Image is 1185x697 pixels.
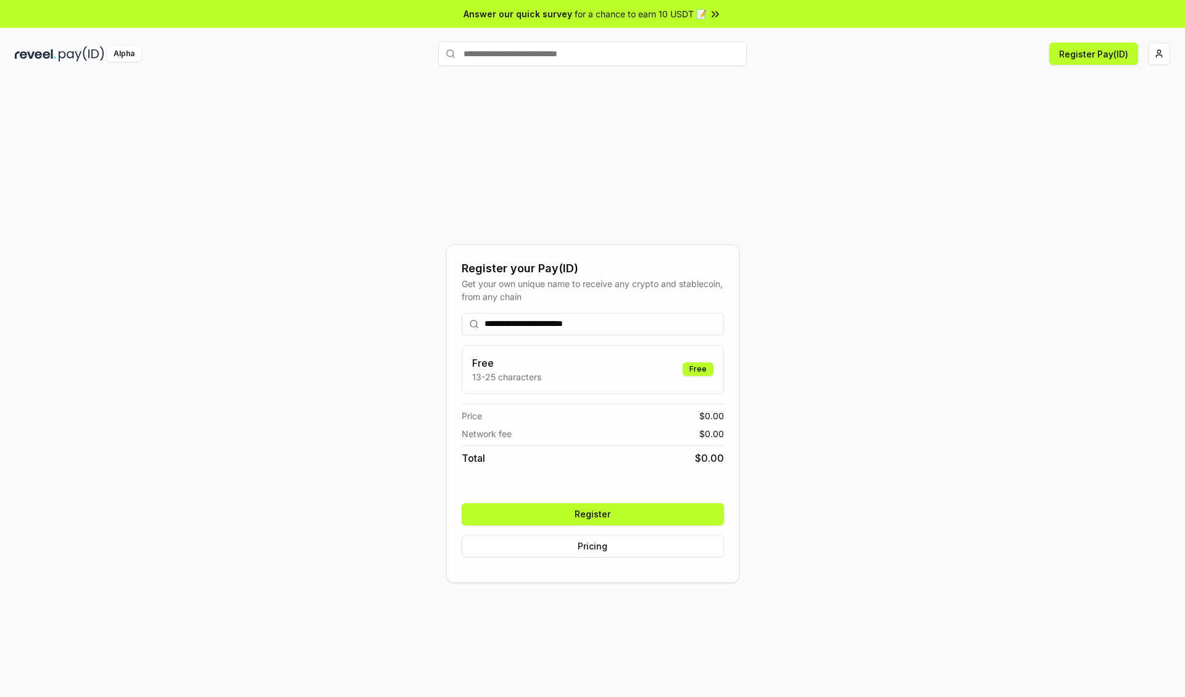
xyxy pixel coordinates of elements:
[107,46,141,62] div: Alpha
[464,7,572,20] span: Answer our quick survey
[699,409,724,422] span: $ 0.00
[15,46,56,62] img: reveel_dark
[462,427,512,440] span: Network fee
[683,362,713,376] div: Free
[462,260,724,277] div: Register your Pay(ID)
[462,409,482,422] span: Price
[462,503,724,525] button: Register
[575,7,707,20] span: for a chance to earn 10 USDT 📝
[472,356,541,370] h3: Free
[462,451,485,465] span: Total
[462,535,724,557] button: Pricing
[472,370,541,383] p: 13-25 characters
[695,451,724,465] span: $ 0.00
[59,46,104,62] img: pay_id
[462,277,724,303] div: Get your own unique name to receive any crypto and stablecoin, from any chain
[1049,43,1138,65] button: Register Pay(ID)
[699,427,724,440] span: $ 0.00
